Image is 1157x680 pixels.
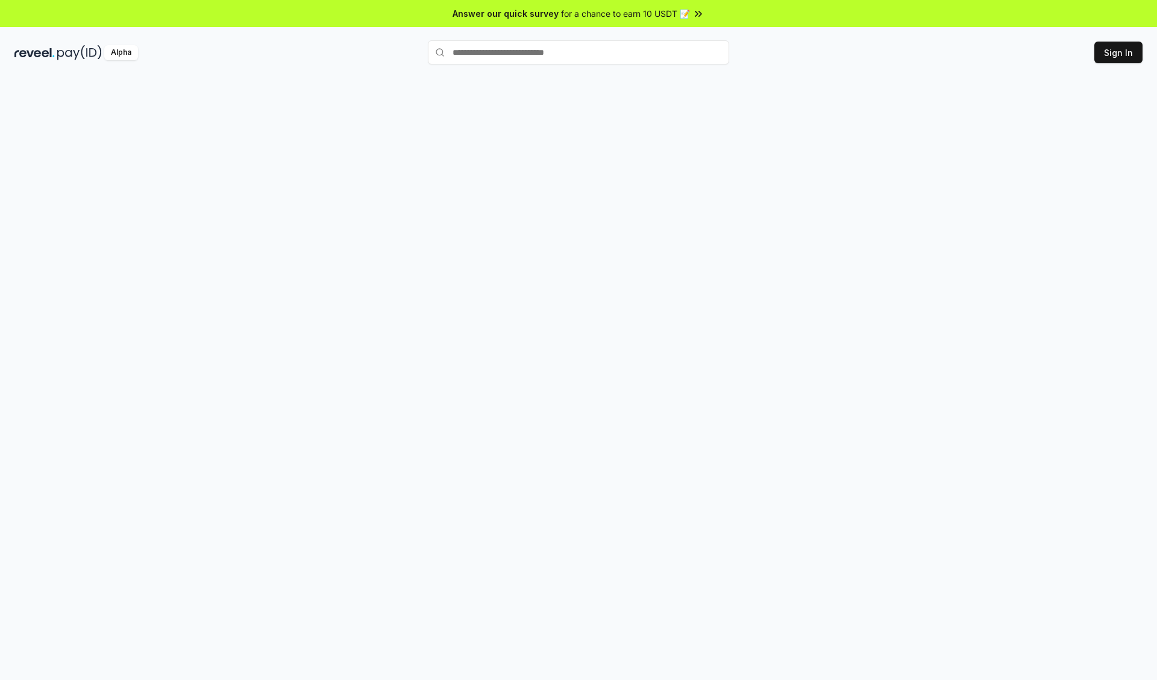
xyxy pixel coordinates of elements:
img: reveel_dark [14,45,55,60]
img: pay_id [57,45,102,60]
div: Alpha [104,45,138,60]
span: Answer our quick survey [453,7,559,20]
span: for a chance to earn 10 USDT 📝 [561,7,690,20]
button: Sign In [1094,42,1143,63]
